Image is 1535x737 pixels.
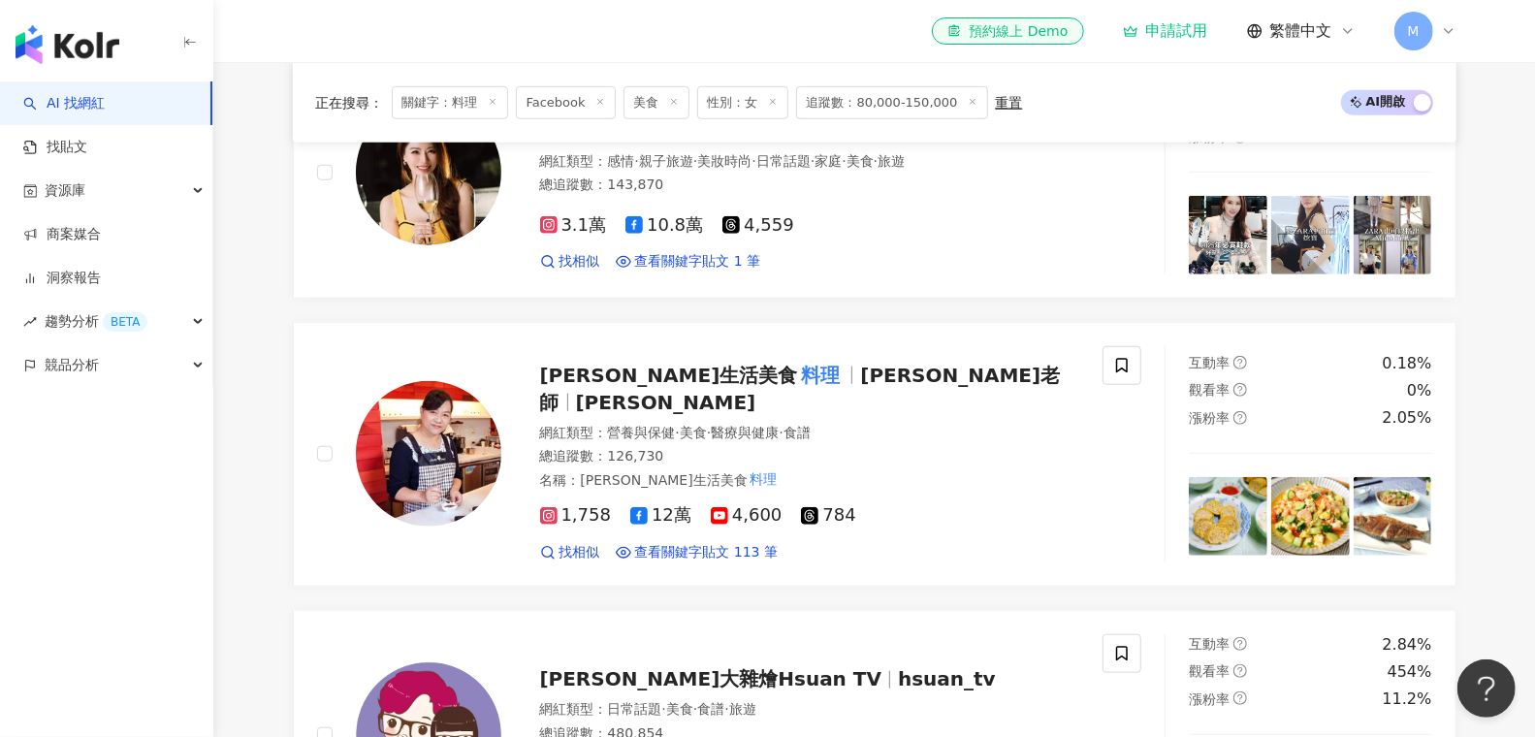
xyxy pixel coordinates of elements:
[1383,353,1432,374] div: 0.18%
[1233,383,1247,397] span: question-circle
[874,153,878,169] span: ·
[23,225,101,244] a: 商案媒合
[711,425,779,440] span: 醫療與健康
[898,667,996,690] span: hsuan_tv
[540,700,1080,720] div: 網紅類型 ：
[697,701,724,717] span: 食譜
[540,364,1061,414] span: [PERSON_NAME]老師
[756,153,811,169] span: 日常話題
[797,360,844,391] mark: 料理
[996,94,1023,110] div: 重置
[608,425,676,440] span: 營養與保健
[356,100,501,245] img: KOL Avatar
[635,153,639,169] span: ·
[1189,636,1230,652] span: 互動率
[639,153,693,169] span: 親子旅遊
[23,315,37,329] span: rise
[23,94,105,113] a: searchAI 找網紅
[748,469,781,491] mark: 料理
[1189,410,1230,426] span: 漲粉率
[662,701,666,717] span: ·
[779,425,783,440] span: ·
[878,153,905,169] span: 旅遊
[616,543,779,562] a: 查看關鍵字貼文 113 筆
[811,153,815,169] span: ·
[796,85,988,118] span: 追蹤數：80,000-150,000
[947,21,1068,41] div: 預約線上 Demo
[616,252,761,272] a: 查看關鍵字貼文 1 筆
[1271,477,1350,556] img: post-image
[392,85,508,118] span: 關鍵字：料理
[1189,355,1230,370] span: 互動率
[1233,691,1247,705] span: question-circle
[1383,634,1432,656] div: 2.84%
[722,215,794,236] span: 4,559
[581,472,748,488] span: [PERSON_NAME]生活美食
[801,505,855,526] span: 784
[635,252,761,272] span: 查看關鍵字貼文 1 筆
[707,425,711,440] span: ·
[625,215,703,236] span: 10.8萬
[540,176,1080,195] div: 總追蹤數 ： 143,870
[1189,129,1230,144] span: 漲粉率
[560,252,600,272] span: 找相似
[697,153,752,169] span: 美妝時尚
[711,505,783,526] span: 4,600
[1123,21,1208,41] a: 申請試用
[293,48,1456,299] a: KOL Avatar[PERSON_NAME]Amber[PERSON_NAME] calendar網紅類型：感情·親子旅遊·美妝時尚·日常話題·家庭·美食·旅遊總追蹤數：143,8703.1萬...
[630,505,691,526] span: 12萬
[842,153,846,169] span: ·
[1189,691,1230,707] span: 漲粉率
[540,252,600,272] a: 找相似
[540,215,607,236] span: 3.1萬
[23,269,101,288] a: 洞察報告
[815,153,842,169] span: 家庭
[693,701,697,717] span: ·
[540,447,1080,466] div: 總追蹤數 ： 126,730
[1388,661,1432,683] div: 454%
[635,543,779,562] span: 查看關鍵字貼文 113 筆
[103,312,147,332] div: BETA
[680,425,707,440] span: 美食
[540,424,1080,443] div: 網紅類型 ：
[540,152,1080,172] div: 網紅類型 ：
[45,343,99,387] span: 競品分析
[1383,689,1432,710] div: 11.2%
[1189,663,1230,679] span: 觀看率
[560,543,600,562] span: 找相似
[697,85,788,118] span: 性別：女
[1354,477,1432,556] img: post-image
[1383,407,1432,429] div: 2.05%
[1407,380,1431,401] div: 0%
[608,701,662,717] span: 日常話題
[693,153,697,169] span: ·
[624,85,689,118] span: 美食
[540,667,882,690] span: [PERSON_NAME]大雜燴Hsuan TV
[1233,411,1247,425] span: question-circle
[783,425,811,440] span: 食譜
[16,25,119,64] img: logo
[540,469,781,491] span: 名稱 ：
[1407,20,1419,42] span: M
[293,322,1456,587] a: KOL Avatar[PERSON_NAME]生活美食料理[PERSON_NAME]老師[PERSON_NAME]網紅類型：營養與保健·美食·醫療與健康·食譜總追蹤數：126,730名稱：[PE...
[752,153,755,169] span: ·
[540,92,1006,143] span: [PERSON_NAME] calendar
[1354,196,1432,274] img: post-image
[847,153,874,169] span: 美食
[45,300,147,343] span: 趨勢分析
[45,169,85,212] span: 資源庫
[608,153,635,169] span: 感情
[676,425,680,440] span: ·
[724,701,728,717] span: ·
[1189,196,1267,274] img: post-image
[540,543,600,562] a: 找相似
[1233,637,1247,651] span: question-circle
[1457,659,1516,718] iframe: Help Scout Beacon - Open
[932,17,1083,45] a: 預約線上 Demo
[316,94,384,110] span: 正在搜尋 ：
[1189,477,1267,556] img: post-image
[540,364,798,387] span: [PERSON_NAME]生活美食
[23,138,87,157] a: 找貼文
[1189,382,1230,398] span: 觀看率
